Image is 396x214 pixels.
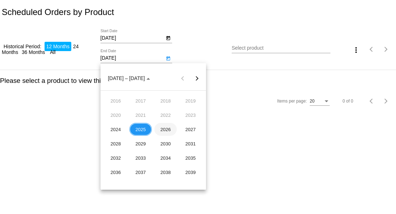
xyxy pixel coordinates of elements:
[129,137,152,150] div: 2029
[103,122,128,136] td: 2024
[153,165,178,179] td: 2038
[103,136,128,151] td: 2028
[128,94,153,108] td: 2017
[178,122,203,136] td: 2027
[154,137,177,150] div: 2030
[128,136,153,151] td: 2029
[104,151,127,164] div: 2032
[153,108,178,122] td: 2022
[154,166,177,179] div: 2038
[104,109,127,121] div: 2020
[154,94,177,107] div: 2018
[129,123,152,136] div: 2025
[190,71,204,85] button: Next 20 years
[179,123,202,136] div: 2027
[153,136,178,151] td: 2030
[153,94,178,108] td: 2018
[178,94,203,108] td: 2019
[178,165,203,179] td: 2039
[154,151,177,164] div: 2034
[178,151,203,165] td: 2035
[129,151,152,164] div: 2033
[102,71,156,85] button: Choose date
[103,151,128,165] td: 2032
[154,109,177,121] div: 2022
[179,166,202,179] div: 2039
[108,75,150,81] span: [DATE] – [DATE]
[129,94,152,107] div: 2017
[154,123,177,136] div: 2026
[179,151,202,164] div: 2035
[153,122,178,136] td: 2026
[128,122,153,136] td: 2025
[178,108,203,122] td: 2023
[175,71,190,85] button: Previous 20 years
[129,109,152,121] div: 2021
[153,151,178,165] td: 2034
[179,109,202,121] div: 2023
[129,166,152,179] div: 2037
[104,166,127,179] div: 2036
[179,137,202,150] div: 2031
[128,151,153,165] td: 2033
[103,108,128,122] td: 2020
[104,94,127,107] div: 2016
[179,94,202,107] div: 2019
[128,165,153,179] td: 2037
[104,123,127,136] div: 2024
[103,165,128,179] td: 2036
[103,94,128,108] td: 2016
[104,137,127,150] div: 2028
[178,136,203,151] td: 2031
[128,108,153,122] td: 2021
